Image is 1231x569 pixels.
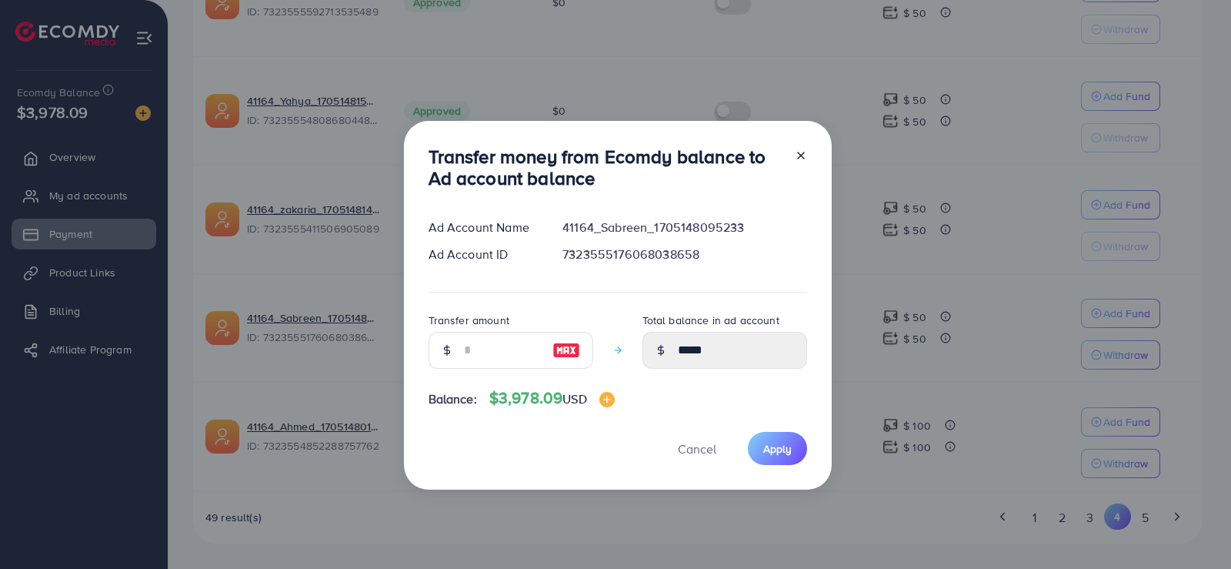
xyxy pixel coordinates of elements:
span: Balance: [429,390,477,408]
div: 7323555176068038658 [550,246,819,263]
iframe: Chat [1166,500,1219,557]
button: Apply [748,432,807,465]
div: Ad Account Name [416,219,551,236]
img: image [552,341,580,360]
h3: Transfer money from Ecomdy balance to Ad account balance [429,146,782,190]
label: Transfer amount [429,313,509,328]
div: Ad Account ID [416,246,551,263]
button: Cancel [659,432,736,465]
h4: $3,978.09 [489,389,615,408]
span: Apply [763,441,792,457]
div: 41164_Sabreen_1705148095233 [550,219,819,236]
label: Total balance in ad account [642,313,779,328]
span: Cancel [678,440,716,457]
img: image [599,392,615,407]
span: USD [562,390,586,407]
